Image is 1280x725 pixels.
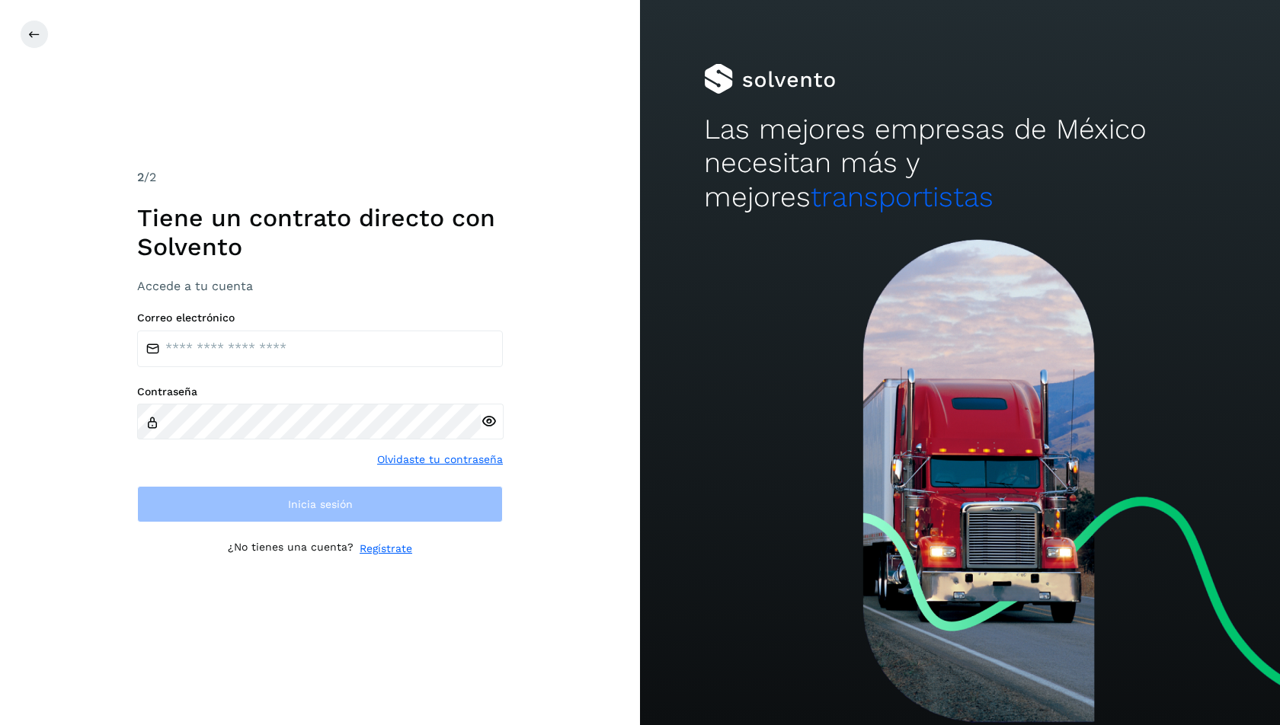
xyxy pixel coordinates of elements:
h1: Tiene un contrato directo con Solvento [137,203,503,262]
span: 2 [137,170,144,184]
h3: Accede a tu cuenta [137,279,503,293]
label: Correo electrónico [137,311,503,324]
a: Regístrate [360,541,412,557]
button: Inicia sesión [137,486,503,522]
span: Inicia sesión [288,499,353,509]
span: transportistas [811,180,994,213]
a: Olvidaste tu contraseña [377,452,503,468]
label: Contraseña [137,385,503,398]
div: /2 [137,168,503,187]
h2: Las mejores empresas de México necesitan más y mejores [704,113,1216,214]
p: ¿No tienes una cuenta? [228,541,354,557]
